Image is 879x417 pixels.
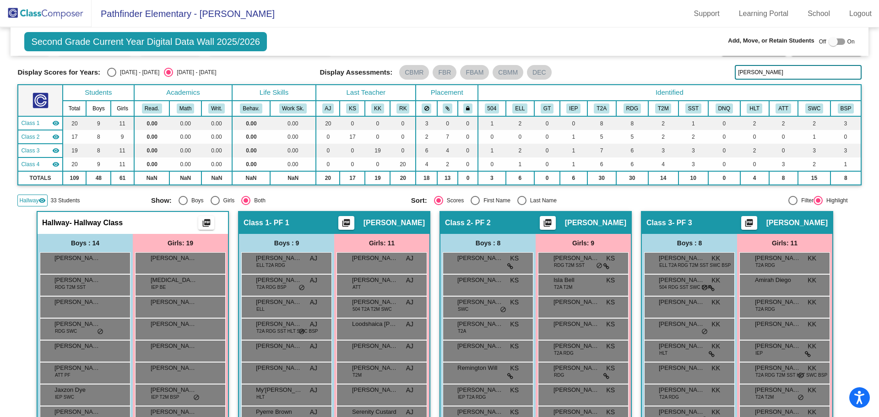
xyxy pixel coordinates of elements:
[21,133,39,141] span: Class 2
[711,276,720,285] span: KK
[594,103,609,114] button: T2A
[38,234,133,252] div: Boys : 14
[18,116,62,130] td: Ali Johnston - PF 1
[606,276,615,285] span: KS
[776,103,791,114] button: ATT
[54,254,100,263] span: [PERSON_NAME]
[587,101,616,116] th: Tier 2A Reading Intervention at some point in the 2024-25 school year
[232,144,270,157] td: 0.00
[798,144,831,157] td: 3
[86,157,111,171] td: 9
[708,171,740,185] td: 0
[659,276,705,285] span: [PERSON_NAME]
[63,171,87,185] td: 109
[270,171,316,185] td: NaN
[800,6,837,21] a: School
[458,144,478,157] td: 0
[732,6,796,21] a: Learning Portal
[270,157,316,171] td: 0.00
[672,218,692,227] span: - PF 3
[587,144,616,157] td: 7
[847,38,855,46] span: On
[708,144,740,157] td: 0
[346,103,359,114] button: KS
[534,157,560,171] td: 0
[678,116,708,130] td: 1
[842,6,879,21] a: Logout
[433,65,456,80] mat-chip: FBR
[728,36,814,45] span: Add, Move, or Retain Students
[133,234,228,252] div: Girls: 19
[256,276,302,285] span: [PERSON_NAME]
[437,101,458,116] th: Keep with students
[648,144,678,157] td: 3
[250,196,266,205] div: Both
[526,196,557,205] div: Last Name
[646,218,672,227] span: Class 3
[471,218,491,227] span: - PF 2
[798,130,831,144] td: 1
[340,116,365,130] td: 0
[437,130,458,144] td: 7
[560,101,587,116] th: Individualized Education Plan (including Speech)
[52,147,60,154] mat-icon: visibility
[340,144,365,157] td: 0
[830,144,861,157] td: 3
[798,101,831,116] th: Saw Social Worker or Counselor in 2024-25 school year
[458,116,478,130] td: 0
[708,157,740,171] td: 0
[416,85,478,101] th: Placement
[460,65,489,80] mat-chip: FBAM
[587,157,616,171] td: 6
[805,103,824,114] button: SWC
[338,216,354,230] button: Print Students Details
[838,103,854,114] button: BSP
[201,130,232,144] td: 0.00
[111,144,134,157] td: 11
[322,103,334,114] button: AJ
[201,218,212,231] mat-icon: picture_as_pdf
[54,276,100,285] span: [PERSON_NAME]
[527,65,552,80] mat-chip: DEC
[279,103,307,114] button: Work Sk.
[416,171,437,185] td: 18
[458,101,478,116] th: Keep with teacher
[458,157,478,171] td: 0
[390,101,416,116] th: Raymond Killion
[737,234,832,252] div: Girls: 11
[390,157,416,171] td: 20
[769,171,798,185] td: 8
[352,276,398,285] span: [PERSON_NAME]
[740,144,769,157] td: 2
[769,101,798,116] th: Attendance Concerns
[18,171,62,185] td: TOTALS
[642,234,737,252] div: Boys : 8
[365,171,390,185] td: 19
[169,144,201,157] td: 0.00
[340,171,365,185] td: 17
[457,276,503,285] span: [PERSON_NAME]
[678,171,708,185] td: 10
[648,101,678,116] th: Math Improvement (2B) at some point in the 2024-25 school year
[365,144,390,157] td: 19
[201,157,232,171] td: 0.00
[21,160,39,168] span: Class 4
[566,103,581,114] button: IEP
[445,218,471,227] span: Class 2
[478,144,506,157] td: 1
[553,276,599,285] span: Isla Bell
[111,130,134,144] td: 9
[506,157,534,171] td: 1
[86,116,111,130] td: 9
[38,197,46,204] mat-icon: visibility
[659,262,731,269] span: ELL T2A RDG T2M SST SWC BSP
[443,196,464,205] div: Scores
[458,171,478,185] td: 0
[659,254,705,263] span: [PERSON_NAME]
[560,116,587,130] td: 0
[830,101,861,116] th: Behavior Support Plan at some point during 2024-25 school year
[437,116,458,130] td: 0
[510,276,519,285] span: KS
[316,157,340,171] td: 0
[655,103,672,114] button: T2M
